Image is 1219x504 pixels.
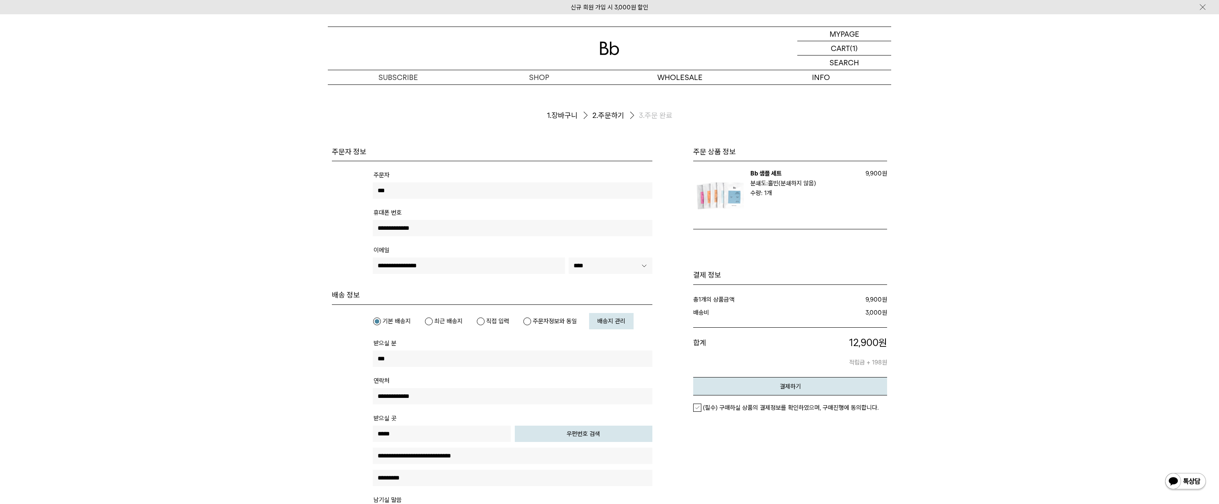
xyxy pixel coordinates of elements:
a: Bb 샘플 세트 [750,170,782,177]
a: SHOP [469,70,609,84]
button: 결제하기 [693,377,887,395]
p: 수량: 1개 [750,188,854,198]
strong: 1 [698,296,701,303]
h3: 주문 상품 정보 [693,147,887,157]
h4: 주문자 정보 [332,147,652,157]
span: 받으실 곳 [374,415,396,422]
p: SEARCH [830,56,859,70]
p: 원 [778,336,887,350]
img: 카카오톡 채널 1:1 채팅 버튼 [1164,472,1207,492]
strong: 9,900 [865,296,882,303]
span: 연락처 [374,377,389,384]
em: 결제하기 [780,383,801,390]
img: Bb 샘플 세트 [693,169,746,222]
b: 홀빈(분쇄하지 않음) [768,180,816,187]
p: 분쇄도: [750,178,850,188]
dd: 원 [787,308,888,317]
span: 12,900 [849,337,879,349]
span: 휴대폰 번호 [374,209,402,216]
span: 이메일 [374,246,389,254]
dt: 합계 [693,336,778,368]
p: WHOLESALE [609,70,750,84]
label: 기본 배송지 [373,317,411,325]
dt: 총 개의 상품금액 [693,295,800,304]
label: 주문자정보와 동일 [523,317,577,325]
p: MYPAGE [830,27,859,41]
a: 신규 회원 가입 시 3,000원 할인 [571,4,648,11]
span: 주문자 [374,171,389,179]
li: 장바구니 [547,109,592,122]
img: 로고 [600,42,619,55]
p: (1) [850,41,858,55]
p: INFO [750,70,891,84]
span: 2. [592,111,598,120]
a: 배송지 관리 [589,313,634,329]
span: 배송지 관리 [597,317,625,325]
p: 적립금 + 198원 [778,349,887,367]
span: 받으실 분 [374,340,396,347]
h4: 배송 정보 [332,290,652,300]
em: (필수) 구매하실 상품의 결제정보를 확인하였으며, 구매진행에 동의합니다. [703,404,879,411]
button: 우편번호 검색 [515,426,653,442]
span: 3. [639,111,645,120]
p: 9,900원 [854,169,887,178]
a: SUBSCRIBE [328,70,469,84]
li: 주문 완료 [639,111,672,120]
dd: 원 [800,295,888,304]
strong: 3,000 [865,309,882,316]
label: 직접 입력 [476,317,509,325]
li: 주문하기 [592,109,639,122]
a: MYPAGE [797,27,891,41]
h1: 결제 정보 [693,270,887,280]
label: 최근 배송지 [425,317,463,325]
dt: 배송비 [693,308,787,317]
span: 1. [547,111,552,120]
a: CART (1) [797,41,891,56]
p: CART [831,41,850,55]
